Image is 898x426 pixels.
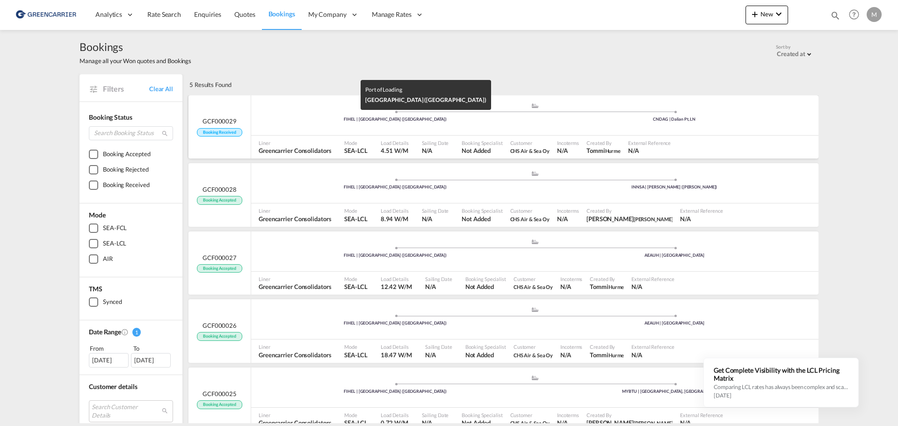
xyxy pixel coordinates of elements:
[462,139,502,146] span: Booking Specialist
[462,412,502,419] span: Booking Specialist
[510,420,550,426] span: CHS Air & Sea Oy
[608,352,624,358] span: Hurme
[103,254,113,264] div: AIR
[535,253,814,259] div: AEAUH | [GEOGRAPHIC_DATA]
[103,224,127,233] div: SEA-FCL
[259,343,331,350] span: Liner
[259,351,331,359] span: Greencarrier Consolidators
[89,113,173,122] div: Booking Status
[535,389,814,395] div: MYBTU | [GEOGRAPHIC_DATA], [GEOGRAPHIC_DATA]
[197,264,242,273] span: Booking Accepted
[590,275,624,282] span: Created By
[344,412,367,419] span: Mode
[631,351,674,359] span: N/A
[560,343,582,350] span: Incoterms
[510,146,550,155] span: CHS Air & Sea Oy
[268,10,295,18] span: Bookings
[197,400,242,409] span: Booking Accepted
[462,215,502,223] span: Not Added
[465,343,506,350] span: Booking Specialist
[631,275,674,282] span: External Reference
[259,215,331,223] span: Greencarrier Consolidators
[590,351,624,359] span: Tommi Hurme
[777,50,805,58] div: Created at
[132,344,174,353] div: To
[830,10,840,21] md-icon: icon-magnify
[365,85,486,95] div: Port of Loading
[89,297,173,307] md-checkbox: Synced
[344,207,367,214] span: Mode
[749,10,784,18] span: New
[89,224,173,233] md-checkbox: SEA-FCL
[749,8,760,20] md-icon: icon-plus 400-fg
[560,282,571,291] div: N/A
[132,328,141,337] span: 1
[628,146,671,155] span: N/A
[425,275,452,282] span: Sailing Date
[465,282,506,291] span: Not Added
[529,239,541,244] md-icon: assets/icons/custom/ship-fill.svg
[344,139,367,146] span: Mode
[422,146,449,155] span: N/A
[89,113,132,121] span: Booking Status
[557,215,568,223] div: N/A
[514,351,553,359] span: CHS Air & Sea Oy
[631,343,674,350] span: External Reference
[197,196,242,205] span: Booking Accepted
[557,139,579,146] span: Incoterms
[381,351,412,359] span: 18.47 W/M
[259,146,331,155] span: Greencarrier Consolidators
[256,116,535,123] div: FIHEL | [GEOGRAPHIC_DATA] ([GEOGRAPHIC_DATA])
[256,184,535,190] div: FIHEL | [GEOGRAPHIC_DATA] ([GEOGRAPHIC_DATA])
[510,148,550,154] span: CHS Air & Sea Oy
[529,375,541,380] md-icon: assets/icons/custom/ship-fill.svg
[560,351,571,359] div: N/A
[80,57,191,65] span: Manage all your Won quotes and Bookings
[381,275,412,282] span: Load Details
[628,139,671,146] span: External Reference
[425,351,452,359] span: N/A
[203,185,237,194] span: GCF000028
[590,343,624,350] span: Created By
[422,215,449,223] span: N/A
[514,284,553,290] span: CHS Air & Sea Oy
[203,253,237,262] span: GCF000027
[89,254,173,264] md-checkbox: AIR
[161,130,168,137] md-icon: icon-magnify
[89,211,106,219] span: Mode
[510,215,550,223] span: CHS Air & Sea Oy
[188,231,818,295] div: GCF000027 Booking Accepted assets/icons/custom/ship-fill.svgassets/icons/custom/roll-o-plane.svgP...
[510,412,550,419] span: Customer
[605,148,621,154] span: Hurme
[89,353,129,367] div: [DATE]
[147,10,181,18] span: Rate Search
[846,7,862,22] span: Help
[381,215,408,223] span: 8.94 W/M
[381,283,412,290] span: 12.42 W/M
[680,207,723,214] span: External Reference
[365,95,486,105] div: [GEOGRAPHIC_DATA] ([GEOGRAPHIC_DATA])
[462,207,502,214] span: Booking Specialist
[103,165,148,174] div: Booking Rejected
[203,390,237,398] span: GCF000025
[89,344,130,353] div: From
[846,7,867,23] div: Help
[259,275,331,282] span: Liner
[103,84,149,94] span: Filters
[465,275,506,282] span: Booking Specialist
[587,207,673,214] span: Created By
[465,351,506,359] span: Not Added
[189,74,232,95] div: 5 Results Found
[188,95,818,159] div: GCF000029 Booking Received assets/icons/custom/ship-fill.svgassets/icons/custom/roll-o-plane.svgP...
[188,163,818,227] div: GCF000028 Booking Accepted assets/icons/custom/ship-fill.svgassets/icons/custom/roll-o-plane.svgP...
[80,39,191,54] span: Bookings
[425,282,452,291] span: N/A
[89,239,173,248] md-checkbox: SEA-LCL
[557,207,579,214] span: Incoterms
[95,10,122,19] span: Analytics
[103,239,126,248] div: SEA-LCL
[89,383,137,390] span: Customer details
[89,382,173,391] div: Customer details
[103,297,122,307] div: Synced
[259,282,331,291] span: Greencarrier Consolidators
